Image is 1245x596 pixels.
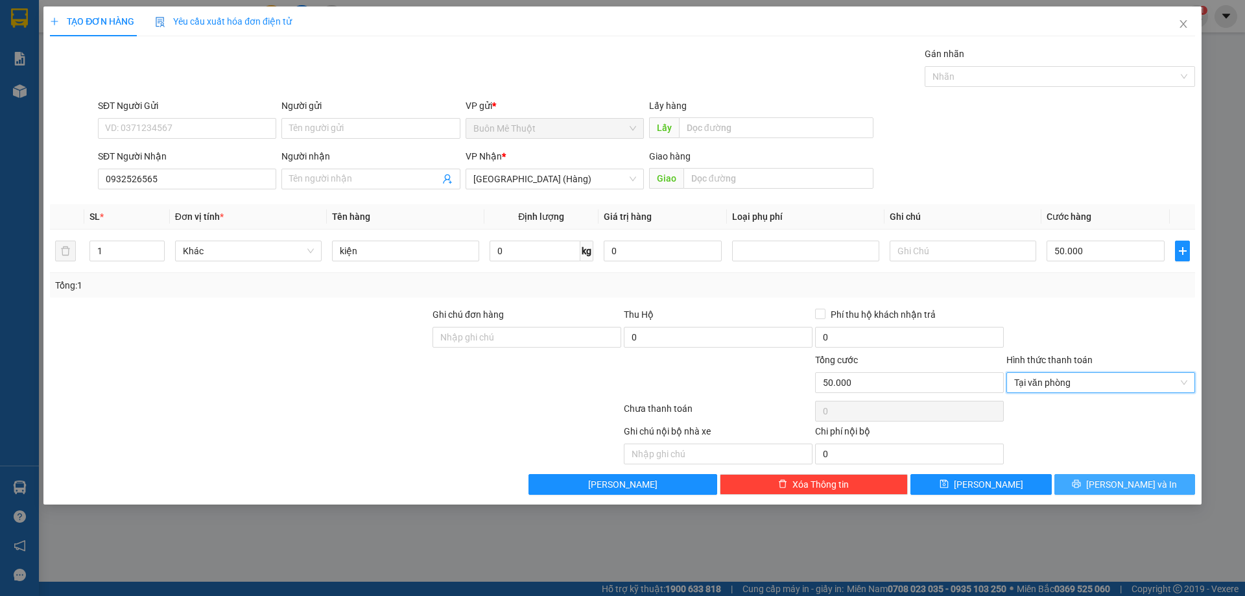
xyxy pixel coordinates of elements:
span: [PERSON_NAME] và In [1086,477,1177,492]
span: Yêu cầu xuất hóa đơn điện tử [155,16,292,27]
span: Xóa Thông tin [792,477,849,492]
input: Dọc đường [679,117,873,138]
label: Ghi chú đơn hàng [433,309,504,320]
span: Lấy hàng [649,101,687,111]
input: Dọc đường [683,168,873,189]
span: Cước hàng [1047,211,1091,222]
span: plus [50,17,59,26]
span: VP Nhận [466,151,502,161]
button: deleteXóa Thông tin [720,474,908,495]
span: SL [89,211,100,222]
button: save[PERSON_NAME] [910,474,1051,495]
span: TẠO ĐƠN HÀNG [50,16,134,27]
input: Ghi chú đơn hàng [433,327,621,348]
div: SĐT Người Gửi [98,99,276,113]
span: Khác [183,241,314,261]
div: VP gửi [466,99,644,113]
th: Ghi chú [884,204,1041,230]
input: VD: Bàn, Ghế [332,241,479,261]
label: Hình thức thanh toán [1006,355,1093,365]
button: delete [55,241,76,261]
span: Định lượng [518,211,564,222]
span: printer [1072,479,1081,490]
span: delete [778,479,787,490]
button: [PERSON_NAME] [528,474,717,495]
div: Người gửi [281,99,460,113]
div: Ghi chú nội bộ nhà xe [624,424,812,444]
span: Đà Nẵng (Hàng) [473,169,636,189]
span: Đơn vị tính [175,211,224,222]
label: Gán nhãn [925,49,964,59]
input: Nhập ghi chú [624,444,812,464]
span: Giao hàng [649,151,691,161]
div: Chưa thanh toán [622,401,814,424]
span: kg [580,241,593,261]
span: Tên hàng [332,211,370,222]
button: Close [1165,6,1202,43]
div: Người nhận [281,149,460,163]
span: Tại văn phòng [1014,373,1187,392]
span: save [940,479,949,490]
span: close [1178,19,1189,29]
span: Buôn Mê Thuột [473,119,636,138]
span: Phí thu hộ khách nhận trả [825,307,941,322]
button: printer[PERSON_NAME] và In [1054,474,1195,495]
div: SĐT Người Nhận [98,149,276,163]
div: Tổng: 1 [55,278,480,292]
div: Chi phí nội bộ [815,424,1004,444]
button: plus [1175,241,1189,261]
input: 0 [604,241,722,261]
input: Ghi Chú [890,241,1036,261]
span: Thu Hộ [624,309,654,320]
img: icon [155,17,165,27]
span: plus [1176,246,1189,256]
span: Giao [649,168,683,189]
span: Giá trị hàng [604,211,652,222]
span: user-add [442,174,453,184]
span: Lấy [649,117,679,138]
span: [PERSON_NAME] [588,477,658,492]
th: Loại phụ phí [727,204,884,230]
span: Tổng cước [815,355,858,365]
span: [PERSON_NAME] [954,477,1023,492]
